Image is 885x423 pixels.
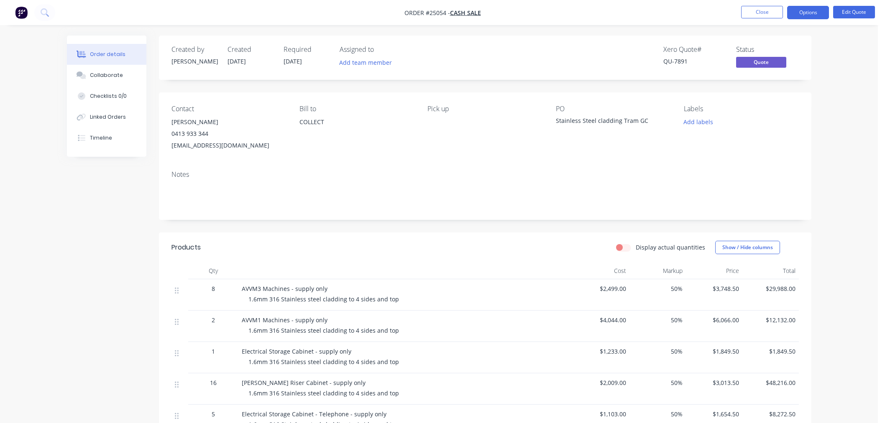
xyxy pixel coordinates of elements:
span: $3,013.50 [689,378,739,387]
span: [DATE] [284,57,302,65]
button: Options [787,6,829,19]
button: Timeline [67,127,146,148]
div: Linked Orders [90,113,126,121]
span: 50% [633,316,683,324]
div: PO [556,105,670,113]
span: AVVM3 Machines - supply only [242,285,327,293]
div: COLLECT [299,116,414,143]
button: Checklists 0/0 [67,86,146,107]
div: [EMAIL_ADDRESS][DOMAIN_NAME] [171,140,286,151]
div: Markup [629,262,686,279]
div: Required [284,46,330,54]
span: 8 [212,284,215,293]
button: Edit Quote [833,6,875,18]
span: $1,849.50 [689,347,739,356]
div: QU-7891 [663,57,726,66]
span: 1.6mm 316 Stainless steel cladding to 4 sides and top [248,326,399,334]
button: Add labels [679,116,718,127]
div: [PERSON_NAME] [171,116,286,128]
span: $3,748.50 [689,284,739,293]
div: 0413 933 344 [171,128,286,140]
span: 1.6mm 316 Stainless steel cladding to 4 sides and top [248,358,399,366]
span: Electrical Storage Cabinet - supply only [242,347,351,355]
div: Checklists 0/0 [90,92,127,100]
div: [PERSON_NAME]0413 933 344[EMAIL_ADDRESS][DOMAIN_NAME] [171,116,286,151]
button: Show / Hide columns [715,241,780,254]
span: Electrical Storage Cabinet - Telephone - supply only [242,410,386,418]
span: $29,988.00 [746,284,795,293]
div: Collaborate [90,71,123,79]
span: 50% [633,378,683,387]
span: 50% [633,284,683,293]
span: $8,272.50 [746,410,795,418]
div: Products [171,242,201,252]
div: Contact [171,105,286,113]
div: [PERSON_NAME] [171,57,217,66]
div: Labels [684,105,798,113]
div: COLLECT [299,116,414,128]
span: $6,066.00 [689,316,739,324]
div: Status [736,46,799,54]
span: $2,499.00 [576,284,626,293]
span: 50% [633,410,683,418]
span: AVVM1 Machines - supply only [242,316,327,324]
span: 1 [212,347,215,356]
span: $2,009.00 [576,378,626,387]
div: Stainless Steel cladding Tram GC [556,116,660,128]
span: $12,132.00 [746,316,795,324]
span: Quote [736,57,786,67]
span: 2 [212,316,215,324]
div: Total [742,262,799,279]
div: Qty [188,262,238,279]
img: Factory [15,6,28,19]
div: Timeline [90,134,112,142]
span: $1,103.00 [576,410,626,418]
span: 16 [210,378,217,387]
button: Collaborate [67,65,146,86]
label: Display actual quantities [636,243,705,252]
span: 5 [212,410,215,418]
span: $1,233.00 [576,347,626,356]
span: 1.6mm 316 Stainless steel cladding to 4 sides and top [248,295,399,303]
button: Order details [67,44,146,65]
span: [PERSON_NAME] Riser Cabinet - supply only [242,379,366,387]
span: $4,044.00 [576,316,626,324]
div: Created by [171,46,217,54]
a: CASH SALE [450,9,481,17]
div: Price [686,262,742,279]
div: Bill to [299,105,414,113]
button: Quote [736,57,786,69]
span: $1,654.50 [689,410,739,418]
div: Pick up [427,105,542,113]
span: Order #25054 - [404,9,450,17]
div: Notes [171,171,799,178]
button: Add team member [335,57,396,68]
span: $1,849.50 [746,347,795,356]
div: Order details [90,51,125,58]
span: [DATE] [228,57,246,65]
button: Add team member [340,57,396,68]
button: Close [741,6,783,18]
div: Cost [573,262,629,279]
span: 1.6mm 316 Stainless steel cladding to 4 sides and top [248,389,399,397]
div: Xero Quote # [663,46,726,54]
div: Assigned to [340,46,423,54]
span: 50% [633,347,683,356]
div: Created [228,46,274,54]
button: Linked Orders [67,107,146,127]
span: $48,216.00 [746,378,795,387]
